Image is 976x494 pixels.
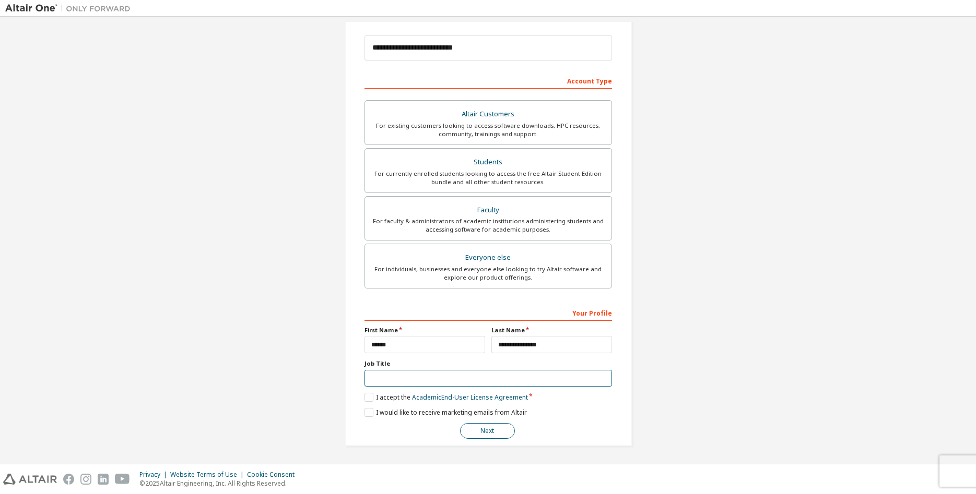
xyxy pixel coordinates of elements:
[364,326,485,334] label: First Name
[80,474,91,485] img: instagram.svg
[364,304,612,321] div: Your Profile
[371,203,605,218] div: Faculty
[5,3,136,14] img: Altair One
[371,265,605,282] div: For individuals, businesses and everyone else looking to try Altair software and explore our prod...
[491,326,612,334] label: Last Name
[371,250,605,265] div: Everyone else
[364,408,527,417] label: I would like to receive marketing emails from Altair
[139,471,170,479] div: Privacy
[364,72,612,89] div: Account Type
[247,471,301,479] div: Cookie Consent
[3,474,57,485] img: altair_logo.svg
[371,155,605,170] div: Students
[371,107,605,122] div: Altair Customers
[371,217,605,234] div: For faculty & administrators of academic institutions administering students and accessing softwa...
[460,423,515,439] button: Next
[139,479,301,488] p: © 2025 Altair Engineering, Inc. All Rights Reserved.
[371,122,605,138] div: For existing customers looking to access software downloads, HPC resources, community, trainings ...
[371,170,605,186] div: For currently enrolled students looking to access the free Altair Student Edition bundle and all ...
[170,471,247,479] div: Website Terms of Use
[98,474,109,485] img: linkedin.svg
[364,359,612,368] label: Job Title
[63,474,74,485] img: facebook.svg
[115,474,130,485] img: youtube.svg
[364,393,528,402] label: I accept the
[412,393,528,402] a: Academic End-User License Agreement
